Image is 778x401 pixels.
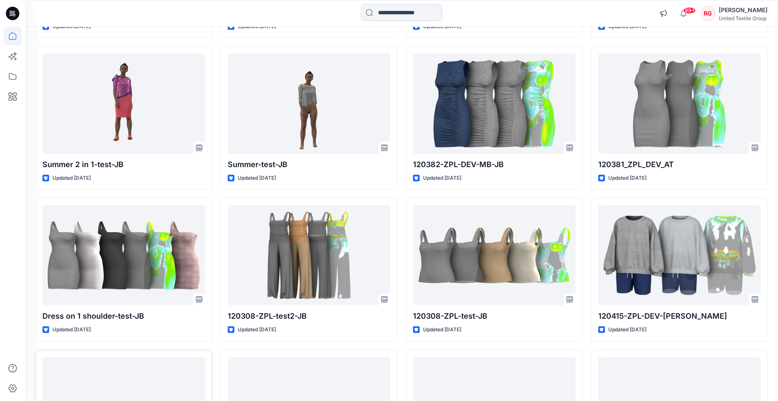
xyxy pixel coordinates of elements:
p: Updated [DATE] [238,325,276,334]
p: Summer-test-JB [228,159,390,170]
p: Dress on 1 shoulder-test-JB [42,310,205,322]
p: Updated [DATE] [53,174,91,183]
a: 120415-ZPL-DEV-RG-JB [598,205,761,305]
p: 120382-ZPL-DEV-MB-JB [413,159,576,170]
p: Summer 2 in 1-test-JB [42,159,205,170]
p: Updated [DATE] [53,325,91,334]
p: 120308-ZPL-test-JB [413,310,576,322]
a: 120382-ZPL-DEV-MB-JB [413,53,576,154]
div: RG [700,6,715,21]
p: 120381_ZPL_DEV_AT [598,159,761,170]
span: 99+ [683,7,696,14]
p: Updated [DATE] [423,325,461,334]
div: [PERSON_NAME] [719,5,767,15]
a: Dress on 1 shoulder-test-JB [42,205,205,305]
a: 120308-ZPL-test-JB [413,205,576,305]
div: United Textile Group [719,15,767,21]
p: Updated [DATE] [238,174,276,183]
a: 120381_ZPL_DEV_AT [598,53,761,154]
p: Updated [DATE] [423,174,461,183]
a: Summer 2 in 1-test-JB [42,53,205,154]
a: Summer-test-JB [228,53,390,154]
p: Updated [DATE] [608,325,647,334]
p: Updated [DATE] [608,174,647,183]
p: 120415-ZPL-DEV-[PERSON_NAME] [598,310,761,322]
p: 120308-ZPL-test2-JB [228,310,390,322]
a: 120308-ZPL-test2-JB [228,205,390,305]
